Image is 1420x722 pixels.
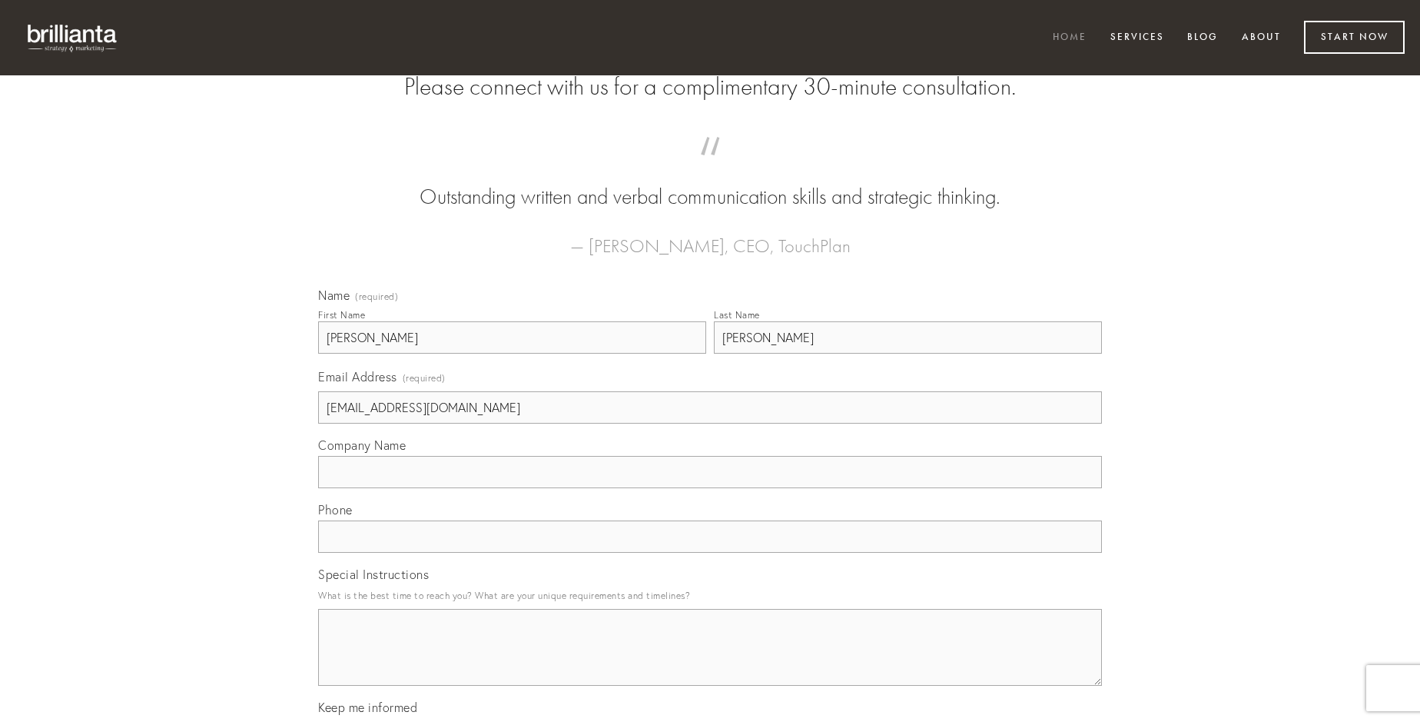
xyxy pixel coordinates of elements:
[318,369,397,384] span: Email Address
[343,152,1077,212] blockquote: Outstanding written and verbal communication skills and strategic thinking.
[403,368,446,388] span: (required)
[343,212,1077,261] figcaption: — [PERSON_NAME], CEO, TouchPlan
[318,502,353,517] span: Phone
[1304,21,1405,54] a: Start Now
[1043,25,1097,51] a: Home
[1100,25,1174,51] a: Services
[343,152,1077,182] span: “
[355,292,398,301] span: (required)
[318,585,1102,606] p: What is the best time to reach you? What are your unique requirements and timelines?
[318,288,350,303] span: Name
[318,567,429,582] span: Special Instructions
[714,309,760,321] div: Last Name
[1177,25,1228,51] a: Blog
[318,72,1102,101] h2: Please connect with us for a complimentary 30-minute consultation.
[318,438,406,453] span: Company Name
[1232,25,1291,51] a: About
[318,309,365,321] div: First Name
[318,700,417,715] span: Keep me informed
[15,15,131,60] img: brillianta - research, strategy, marketing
